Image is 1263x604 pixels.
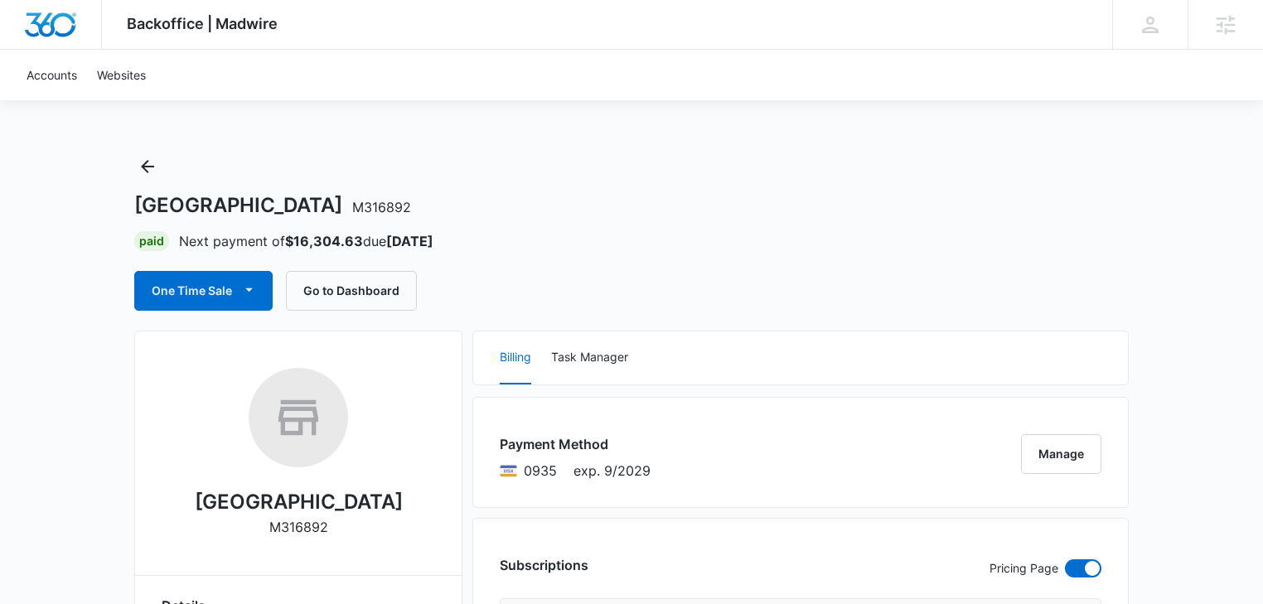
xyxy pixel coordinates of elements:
[573,461,651,481] span: exp. 9/2029
[551,331,628,384] button: Task Manager
[500,331,531,384] button: Billing
[134,271,273,311] button: One Time Sale
[17,50,87,100] a: Accounts
[179,231,433,251] p: Next payment of due
[286,271,417,311] button: Go to Dashboard
[500,555,588,575] h3: Subscriptions
[1021,434,1101,474] button: Manage
[134,231,169,251] div: Paid
[386,233,433,249] strong: [DATE]
[500,434,651,454] h3: Payment Method
[285,233,363,249] strong: $16,304.63
[352,199,411,215] span: M316892
[127,15,278,32] span: Backoffice | Madwire
[269,517,328,537] p: M316892
[87,50,156,100] a: Websites
[134,193,411,218] h1: [GEOGRAPHIC_DATA]
[195,487,403,517] h2: [GEOGRAPHIC_DATA]
[524,461,557,481] span: Visa ending with
[134,153,161,180] button: Back
[990,559,1058,577] p: Pricing Page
